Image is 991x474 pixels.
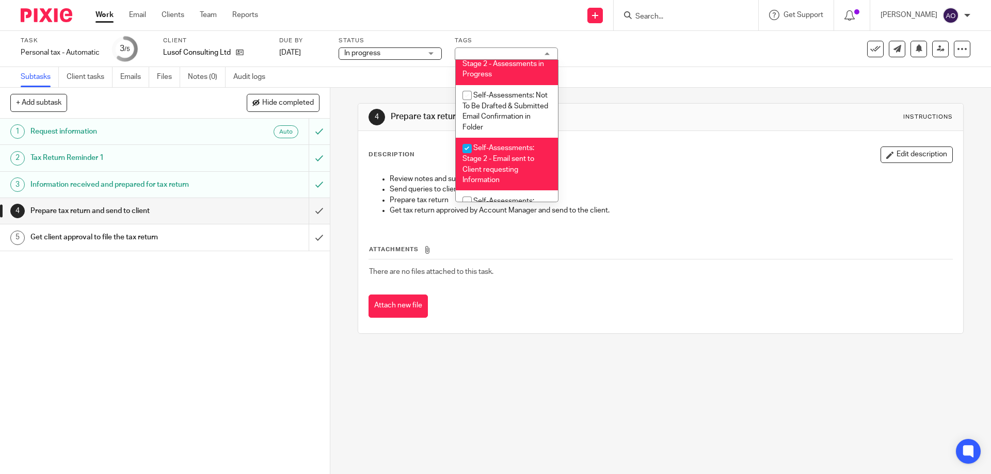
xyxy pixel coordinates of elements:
[21,8,72,22] img: Pixie
[455,37,558,45] label: Tags
[163,37,266,45] label: Client
[881,10,937,20] p: [PERSON_NAME]
[10,231,25,245] div: 5
[344,50,380,57] span: In progress
[369,151,414,159] p: Description
[232,10,258,20] a: Reports
[390,184,952,194] p: Send queries to client
[462,92,548,131] span: Self-Assessments: Not To Be Drafted & Submitted Email Confirmation in Folder
[95,10,114,20] a: Work
[120,67,149,87] a: Emails
[30,203,209,219] h1: Prepare tax return and send to client
[120,43,130,55] div: 3
[10,94,67,111] button: + Add subtask
[10,124,25,139] div: 1
[129,10,146,20] a: Email
[369,247,419,252] span: Attachments
[10,151,25,166] div: 2
[391,111,683,122] h1: Prepare tax return and send to client
[462,50,544,78] span: Self-Assessments: Stage 2 - Assessments in Progress
[262,99,314,107] span: Hide completed
[279,37,326,45] label: Due by
[21,67,59,87] a: Subtasks
[390,174,952,184] p: Review notes and submission from previous years
[30,124,209,139] h1: Request information
[188,67,226,87] a: Notes (0)
[247,94,319,111] button: Hide completed
[21,37,100,45] label: Task
[784,11,823,19] span: Get Support
[30,150,209,166] h1: Tax Return Reminder 1
[30,177,209,192] h1: Information received and prepared for tax return
[369,109,385,125] div: 4
[279,49,301,56] span: [DATE]
[390,205,952,216] p: Get tax return approived by Account Manager and send to the client.
[67,67,113,87] a: Client tasks
[30,230,209,245] h1: Get client approval to file the tax return
[124,46,130,52] small: /5
[339,37,442,45] label: Status
[942,7,959,24] img: svg%3E
[369,295,428,318] button: Attach new file
[157,67,180,87] a: Files
[21,47,100,58] div: Personal tax - Automatic
[369,268,493,275] span: There are no files attached to this task.
[462,144,534,184] span: Self-Assessments: Stage 2 - Email sent to Client requesting Information
[162,10,184,20] a: Clients
[233,67,273,87] a: Audit logs
[200,10,217,20] a: Team
[634,12,727,22] input: Search
[903,113,953,121] div: Instructions
[10,204,25,218] div: 4
[390,195,952,205] p: Prepare tax return
[462,198,534,247] span: Self-Assessments: Stage 3 - With [PERSON_NAME] and [PERSON_NAME] for Approval
[274,125,298,138] div: Auto
[163,47,231,58] p: Lusof Consulting Ltd
[10,177,25,192] div: 3
[881,146,953,163] button: Edit description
